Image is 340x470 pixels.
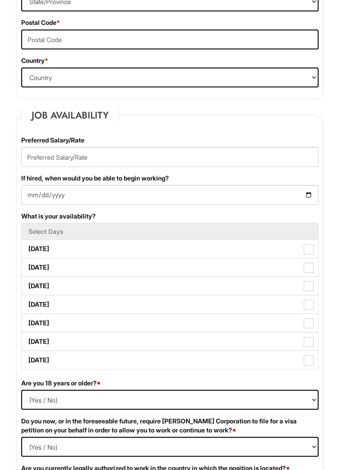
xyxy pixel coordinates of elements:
[21,390,319,410] select: (Yes / No)
[22,332,318,351] label: [DATE]
[21,437,319,457] select: (Yes / No)
[22,314,318,332] label: [DATE]
[21,379,101,388] label: Are you 18 years or older?
[21,174,169,183] label: If hired, when would you be able to begin working?
[21,67,319,87] select: Country
[22,258,318,276] label: [DATE]
[22,277,318,295] label: [DATE]
[22,240,318,258] label: [DATE]
[22,351,318,369] label: [DATE]
[28,228,312,235] h5: Select Days
[21,18,60,27] label: Postal Code
[21,417,319,435] label: Do you now, or in the foreseeable future, require [PERSON_NAME] Corporation to file for a visa pe...
[21,136,84,145] label: Preferred Salary/Rate
[21,212,96,221] label: What is your availability?
[21,147,319,167] input: Preferred Salary/Rate
[21,109,119,122] legend: Job Availability
[22,295,318,313] label: [DATE]
[21,56,48,65] label: Country
[21,29,319,49] input: Postal Code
